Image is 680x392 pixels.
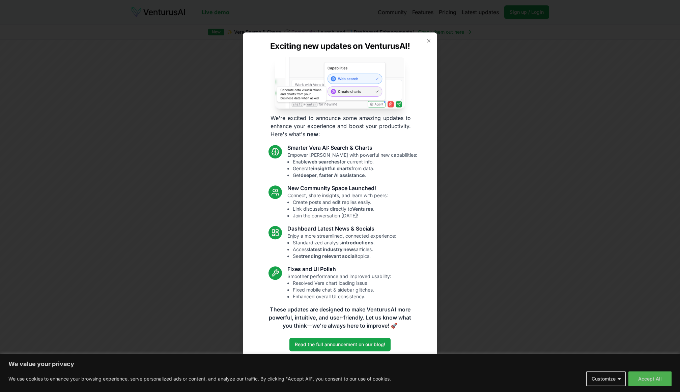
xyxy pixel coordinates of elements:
strong: latest industry news [309,246,356,252]
li: Enable for current info. [293,158,417,165]
p: These updates are designed to make VenturusAI more powerful, intuitive, and user-friendly. Let us... [264,305,416,330]
li: Join the conversation [DATE]! [293,212,388,219]
h2: Exciting new updates on VenturusAI! [270,41,410,52]
li: Enhanced overall UI consistency. [293,293,391,300]
strong: web searches [308,159,340,164]
h3: Dashboard Latest News & Socials [287,224,396,233]
p: Enjoy a more streamlined, connected experience: [287,233,396,260]
p: We're excited to announce some amazing updates to enhance your experience and boost your producti... [265,114,416,138]
h3: Smarter Vera AI: Search & Charts [287,144,417,152]
li: Fixed mobile chat & sidebar glitches. [293,287,391,293]
p: Empower [PERSON_NAME] with powerful new capabilities: [287,152,417,179]
strong: deeper, faster AI assistance [301,172,365,178]
strong: insightful charts [313,165,351,171]
strong: trending relevant social [301,253,356,259]
h3: New Community Space Launched! [287,184,388,192]
p: Smoother performance and improved usability: [287,273,391,300]
li: Create posts and edit replies easily. [293,199,388,206]
li: Link discussions directly to . [293,206,388,212]
li: Resolved Vera chart loading issue. [293,280,391,287]
li: Standardized analysis . [293,239,396,246]
h3: Fixes and UI Polish [287,265,391,273]
a: Read the full announcement on our blog! [289,338,391,351]
strong: new [307,131,318,138]
strong: Ventures [352,206,373,212]
li: See topics. [293,253,396,260]
li: Access articles. [293,246,396,253]
strong: introductions [342,240,373,245]
li: Get . [293,172,417,179]
p: Connect, share insights, and learn with peers: [287,192,388,219]
li: Generate from data. [293,165,417,172]
img: Vera AI [275,57,405,109]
